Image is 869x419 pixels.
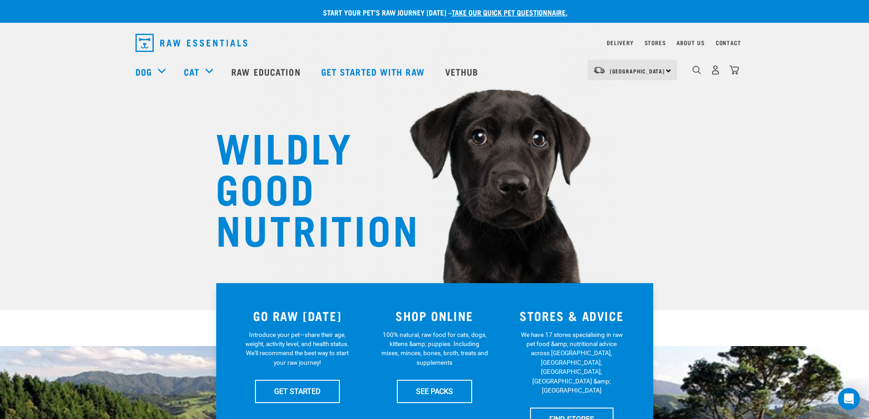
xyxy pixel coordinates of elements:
[371,309,498,323] h3: SHOP ONLINE
[593,66,605,74] img: van-moving.png
[381,330,488,367] p: 100% natural, raw food for cats, dogs, kittens &amp; puppies. Including mixes, minces, bones, bro...
[216,125,398,248] h1: WILDLY GOOD NUTRITION
[312,53,436,90] a: Get started with Raw
[436,53,490,90] a: Vethub
[255,380,340,403] a: GET STARTED
[128,30,741,56] nav: dropdown navigation
[518,330,625,395] p: We have 17 stores specialising in raw pet food &amp; nutritional advice across [GEOGRAPHIC_DATA],...
[509,309,635,323] h3: STORES & ADVICE
[135,34,247,52] img: Raw Essentials Logo
[607,41,633,44] a: Delivery
[676,41,704,44] a: About Us
[222,53,312,90] a: Raw Education
[729,65,739,75] img: home-icon@2x.png
[234,309,361,323] h3: GO RAW [DATE]
[452,10,567,14] a: take our quick pet questionnaire.
[716,41,741,44] a: Contact
[711,65,720,75] img: user.png
[135,65,152,78] a: Dog
[244,330,351,367] p: Introduce your pet—share their age, weight, activity level, and health status. We'll recommend th...
[184,65,199,78] a: Cat
[838,388,860,410] div: Open Intercom Messenger
[692,66,701,74] img: home-icon-1@2x.png
[645,41,666,44] a: Stores
[397,380,472,403] a: SEE PACKS
[610,69,665,72] span: [GEOGRAPHIC_DATA]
